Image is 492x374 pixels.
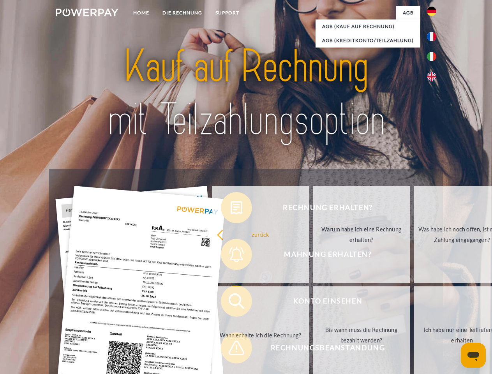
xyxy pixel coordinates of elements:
div: Warum habe ich eine Rechnung erhalten? [317,224,405,245]
div: Bis wann muss die Rechnung bezahlt werden? [317,325,405,346]
iframe: Schaltfläche zum Öffnen des Messaging-Fensters [461,343,486,368]
a: SUPPORT [209,6,246,20]
a: Home [127,6,156,20]
img: it [427,52,436,61]
img: de [427,7,436,16]
img: title-powerpay_de.svg [74,37,418,149]
img: en [427,72,436,81]
a: DIE RECHNUNG [156,6,209,20]
a: AGB (Kreditkonto/Teilzahlung) [316,34,420,48]
div: Wann erhalte ich die Rechnung? [217,330,304,340]
a: AGB (Kauf auf Rechnung) [316,19,420,34]
img: logo-powerpay-white.svg [56,9,118,16]
a: agb [396,6,420,20]
div: zurück [217,229,304,240]
img: fr [427,32,436,41]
